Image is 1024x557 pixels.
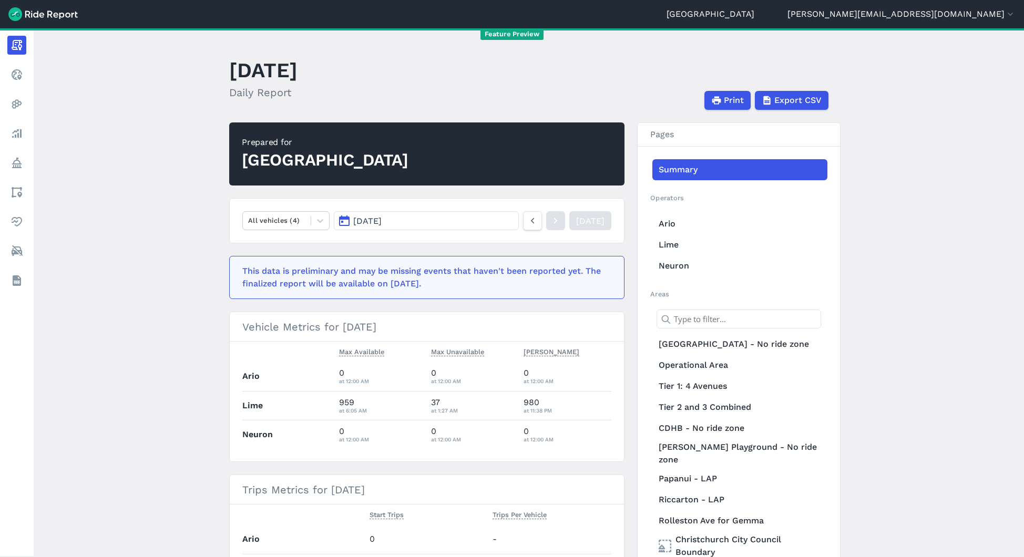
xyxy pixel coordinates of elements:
a: CDHB - No ride zone [652,418,827,439]
div: 0 [431,367,515,386]
img: Ride Report [8,7,78,21]
h2: Daily Report [229,85,298,100]
button: [DATE] [334,211,519,230]
span: Max Available [339,346,384,356]
button: Print [704,91,751,110]
div: at 1:27 AM [431,406,515,415]
a: [GEOGRAPHIC_DATA] [667,8,754,20]
button: [PERSON_NAME] [524,346,579,358]
a: Realtime [7,65,26,84]
div: 0 [524,367,612,386]
a: Summary [652,159,827,180]
a: [GEOGRAPHIC_DATA] - No ride zone [652,334,827,355]
a: [PERSON_NAME] Playground - No ride zone [652,439,827,468]
span: Start Trips [370,509,404,519]
th: Neuron [242,420,335,449]
a: Tier 1: 4 Avenues [652,376,827,397]
div: [GEOGRAPHIC_DATA] [242,149,408,172]
a: Heatmaps [7,95,26,114]
td: 0 [365,525,488,554]
div: at 6:05 AM [339,406,423,415]
h2: Areas [650,289,827,299]
div: at 12:00 AM [339,376,423,386]
div: Prepared for [242,136,408,149]
a: Datasets [7,271,26,290]
a: Analyze [7,124,26,143]
span: [PERSON_NAME] [524,346,579,356]
a: ModeShift [7,242,26,261]
th: Lime [242,391,335,420]
button: Max Unavailable [431,346,484,358]
span: Max Unavailable [431,346,484,356]
th: Ario [242,525,365,554]
div: 0 [524,425,612,444]
h3: Vehicle Metrics for [DATE] [230,312,624,342]
div: at 12:00 AM [431,435,515,444]
a: Ario [652,213,827,234]
h2: Operators [650,193,827,203]
span: Feature Preview [480,29,544,40]
div: 0 [339,367,423,386]
th: Ario [242,362,335,391]
div: at 12:00 AM [339,435,423,444]
div: 37 [431,396,515,415]
h3: Pages [638,123,840,147]
a: Report [7,36,26,55]
h1: [DATE] [229,56,298,85]
a: Health [7,212,26,231]
div: at 11:38 PM [524,406,612,415]
span: Export CSV [774,94,822,107]
button: [PERSON_NAME][EMAIL_ADDRESS][DOMAIN_NAME] [787,8,1016,20]
div: 0 [339,425,423,444]
div: at 12:00 AM [524,435,612,444]
td: - [488,525,611,554]
span: Print [724,94,744,107]
a: Lime [652,234,827,255]
h3: Trips Metrics for [DATE] [230,475,624,504]
div: at 12:00 AM [524,376,612,386]
div: 980 [524,396,612,415]
span: Trips Per Vehicle [493,509,547,519]
a: Papanui - LAP [652,468,827,489]
a: Neuron [652,255,827,276]
input: Type to filter... [657,310,821,328]
div: at 12:00 AM [431,376,515,386]
a: Policy [7,153,26,172]
button: Max Available [339,346,384,358]
a: Rolleston Ave for Gemma [652,510,827,531]
span: [DATE] [353,216,382,226]
a: Tier 2 and 3 Combined [652,397,827,418]
button: Export CSV [755,91,828,110]
a: Riccarton - LAP [652,489,827,510]
div: This data is preliminary and may be missing events that haven't been reported yet. The finalized ... [242,265,605,290]
a: Areas [7,183,26,202]
div: 0 [431,425,515,444]
div: 959 [339,396,423,415]
a: Operational Area [652,355,827,376]
a: [DATE] [569,211,611,230]
button: Trips Per Vehicle [493,509,547,521]
button: Start Trips [370,509,404,521]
